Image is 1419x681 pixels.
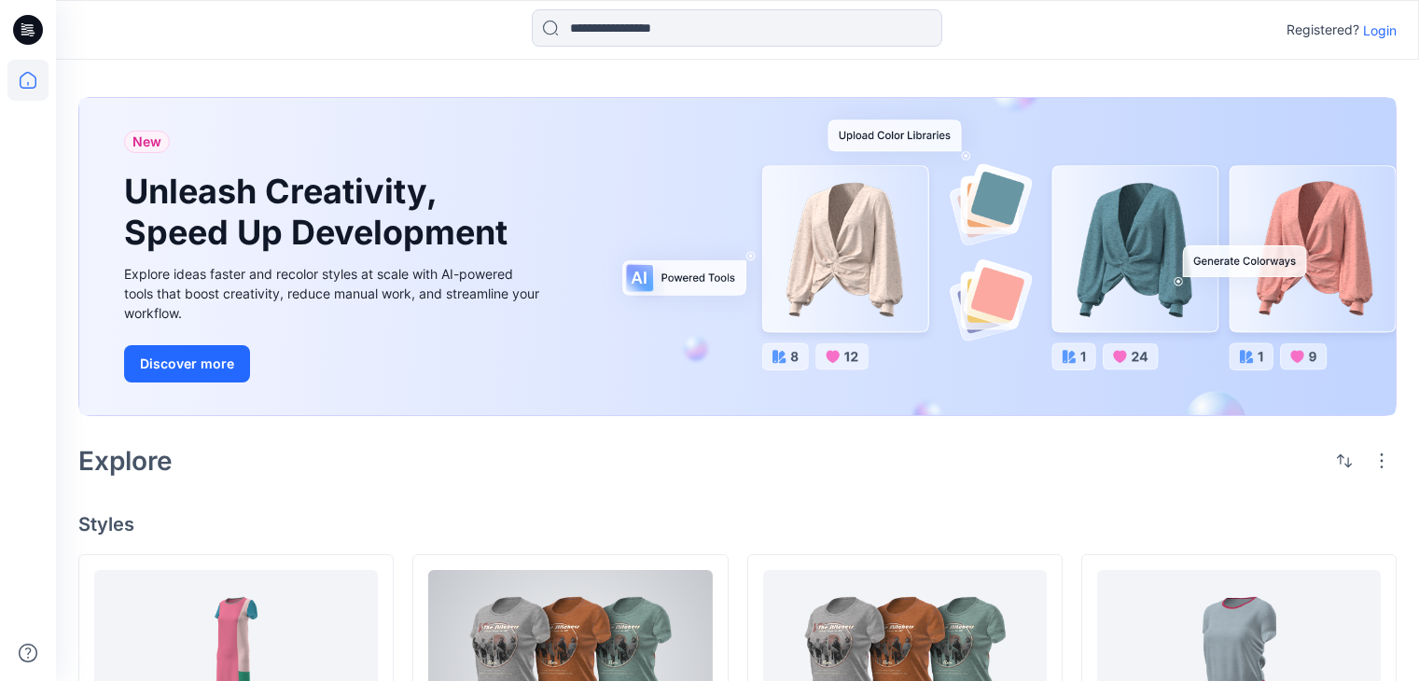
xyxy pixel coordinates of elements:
p: Login [1363,21,1397,40]
h1: Unleash Creativity, Speed Up Development [124,172,516,252]
h2: Explore [78,446,173,476]
a: Discover more [124,345,544,382]
button: Discover more [124,345,250,382]
p: Registered? [1287,19,1359,41]
div: Explore ideas faster and recolor styles at scale with AI-powered tools that boost creativity, red... [124,264,544,323]
span: New [132,131,161,153]
h4: Styles [78,513,1397,535]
